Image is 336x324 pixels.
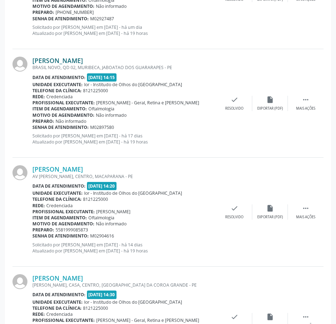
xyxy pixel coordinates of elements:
[46,311,73,317] span: Credenciada
[32,94,45,100] b: Rede:
[32,106,87,112] b: Item de agendamento:
[32,282,217,288] div: [PERSON_NAME], CASA, CENTRO, [GEOGRAPHIC_DATA] DA COROA GRANDE - PE
[56,118,86,124] span: Não informado
[96,112,126,118] span: Não informado
[225,106,243,111] div: Resolvido
[32,215,87,221] b: Item de agendamento:
[266,204,274,212] i: insert_drive_file
[32,221,94,227] b: Motivo de agendamento:
[32,305,82,311] b: Telefone da clínica:
[32,9,54,15] b: Preparo:
[32,233,89,239] b: Senha de atendimento:
[56,227,88,233] span: 5581999085873
[32,133,217,145] p: Solicitado por [PERSON_NAME] em [DATE] - há 17 dias Atualizado por [PERSON_NAME] em [DATE] - há 1...
[32,203,45,209] b: Rede:
[266,96,274,104] i: insert_drive_file
[96,209,130,215] span: [PERSON_NAME]
[302,204,310,212] i: 
[96,3,126,9] span: Não informado
[32,227,54,233] b: Preparo:
[32,299,83,305] b: Unidade executante:
[32,165,83,173] a: [PERSON_NAME]
[296,215,315,220] div: Mais ações
[32,112,94,118] b: Motivo de agendamento:
[32,118,54,124] b: Preparo:
[32,24,217,36] p: Solicitado por [PERSON_NAME] em [DATE] - há um dia Atualizado por [PERSON_NAME] em [DATE] - há 19...
[257,106,283,111] div: Exportar (PDF)
[266,313,274,321] i: insert_drive_file
[32,88,82,94] b: Telefone da clínica:
[83,88,108,94] span: 8121225000
[32,3,94,9] b: Motivo de agendamento:
[90,233,114,239] span: M02904616
[32,57,83,64] a: [PERSON_NAME]
[83,305,108,311] span: 8121225000
[32,183,86,189] b: Data de atendimento:
[32,317,95,323] b: Profissional executante:
[32,196,82,202] b: Telefone da clínica:
[302,96,310,104] i: 
[46,94,73,100] span: Credenciada
[257,215,283,220] div: Exportar (PDF)
[32,74,86,80] b: Data de atendimento:
[90,16,114,22] span: M02927487
[32,64,217,70] div: BRASIL NOVO, QD 02, MURIBECA, JABOATAO DOS GUARARAPES - PE
[56,9,94,15] span: [PHONE_NUMBER]
[12,57,27,72] img: img
[90,124,114,130] span: M02897580
[84,299,182,305] span: Ior - Institudo de Olhos do [GEOGRAPHIC_DATA]
[87,73,117,82] span: [DATE] 14:15
[32,173,217,179] div: AV [PERSON_NAME], CENTRO, MACAPARANA - PE
[302,313,310,321] i: 
[231,313,238,321] i: check
[32,209,95,215] b: Profissional executante:
[231,96,238,104] i: check
[88,215,114,221] span: Oftalmologia
[87,291,117,299] span: [DATE] 14:30
[46,203,73,209] span: Credenciada
[32,190,83,196] b: Unidade executante:
[225,215,243,220] div: Resolvido
[12,274,27,289] img: img
[88,106,114,112] span: Oftalmologia
[96,100,199,106] span: [PERSON_NAME] - Geral, Retina e [PERSON_NAME]
[32,124,89,130] b: Senha de atendimento:
[32,242,217,254] p: Solicitado por [PERSON_NAME] em [DATE] - há 14 dias Atualizado por [PERSON_NAME] em [DATE] - há 1...
[296,106,315,111] div: Mais ações
[84,190,182,196] span: Ior - Institudo de Olhos do [GEOGRAPHIC_DATA]
[32,311,45,317] b: Rede:
[96,317,199,323] span: [PERSON_NAME] - Geral, Retina e [PERSON_NAME]
[32,16,89,22] b: Senha de atendimento:
[32,274,83,282] a: [PERSON_NAME]
[83,196,108,202] span: 8121225000
[32,100,95,106] b: Profissional executante:
[32,292,86,298] b: Data de atendimento:
[96,221,126,227] span: Não informado
[32,82,83,88] b: Unidade executante:
[231,204,238,212] i: check
[87,182,117,190] span: [DATE] 14:20
[12,165,27,180] img: img
[84,82,182,88] span: Ior - Institudo de Olhos do [GEOGRAPHIC_DATA]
